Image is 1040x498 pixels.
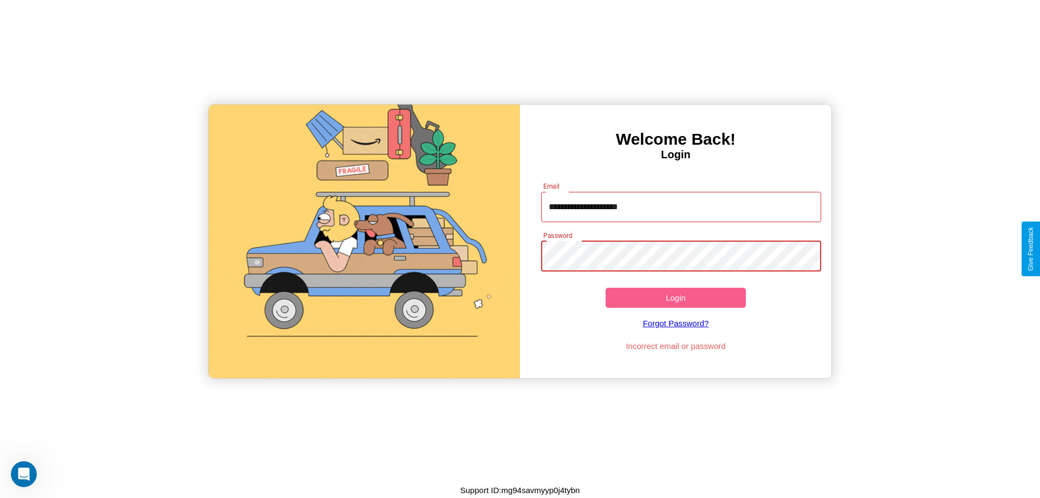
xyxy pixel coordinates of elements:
h3: Welcome Back! [520,130,831,148]
a: Forgot Password? [536,308,816,339]
p: Support ID: mg94savmyyp0j4tybn [460,483,580,497]
h4: Login [520,148,831,161]
iframe: Intercom live chat [11,461,37,487]
p: Incorrect email or password [536,339,816,353]
button: Login [606,288,746,308]
img: gif [209,105,520,378]
div: Give Feedback [1027,227,1035,271]
label: Email [543,182,560,191]
label: Password [543,231,572,240]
